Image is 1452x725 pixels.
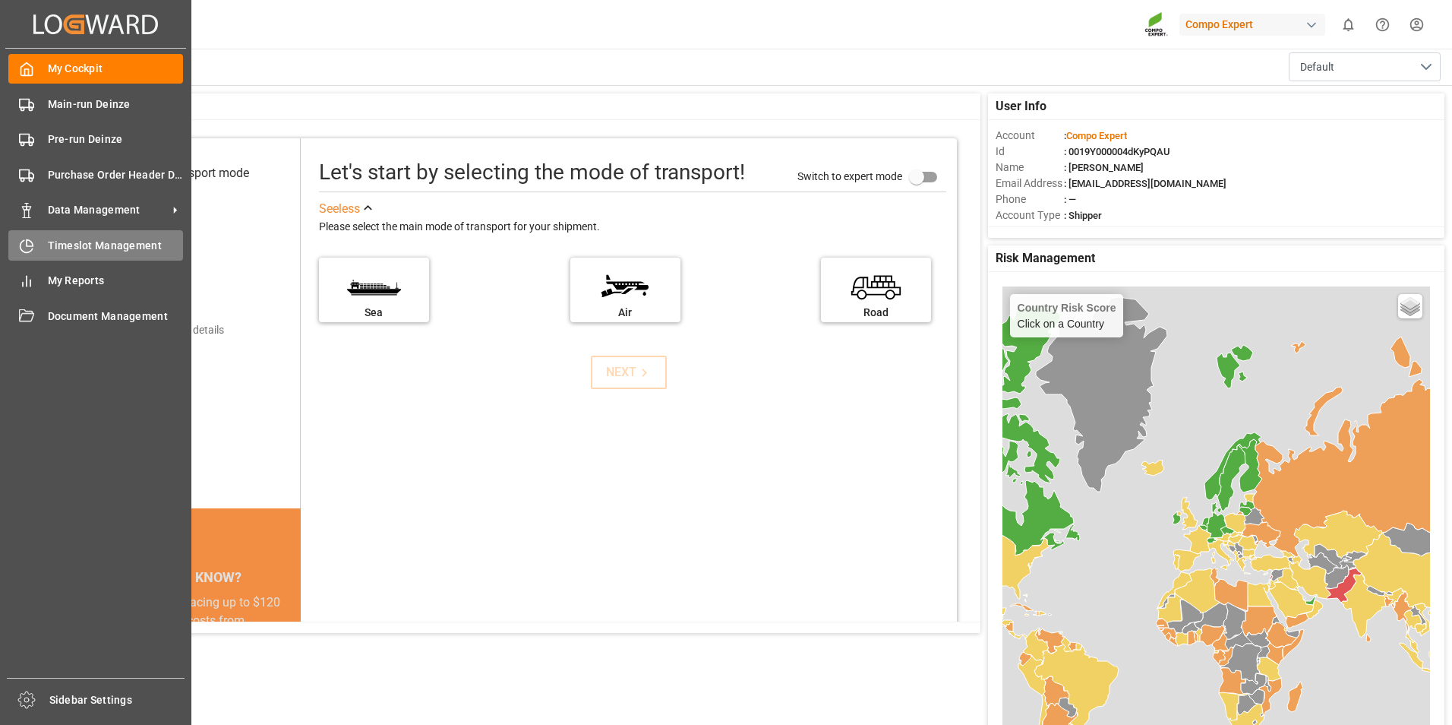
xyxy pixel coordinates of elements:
span: Name [996,160,1064,176]
span: Switch to expert mode [797,169,902,182]
a: Purchase Order Header Deinze [8,160,183,189]
a: Layers [1398,294,1422,318]
span: : [1064,130,1127,141]
button: NEXT [591,356,667,389]
a: Timeslot Management [8,230,183,260]
span: Id [996,144,1064,160]
span: Account Type [996,207,1064,223]
img: Screenshot%202023-09-29%20at%2010.02.21.png_1712312052.png [1144,11,1169,38]
a: My Cockpit [8,54,183,84]
div: Please select the main mode of transport for your shipment. [319,218,946,236]
a: Pre-run Deinze [8,125,183,154]
span: : 0019Y000004dKyPQAU [1064,146,1170,157]
span: Default [1300,59,1334,75]
h4: Country Risk Score [1018,302,1116,314]
a: Main-run Deinze [8,89,183,119]
span: Data Management [48,202,168,218]
span: Account [996,128,1064,144]
span: : [EMAIL_ADDRESS][DOMAIN_NAME] [1064,178,1226,189]
span: Main-run Deinze [48,97,184,112]
span: Email Address [996,176,1064,192]
span: Sidebar Settings [49,692,185,708]
span: Document Management [48,309,184,325]
span: Risk Management [996,249,1095,268]
span: User Info [996,97,1046,116]
span: : — [1064,194,1076,205]
button: next slide / item [279,594,301,703]
div: Let's start by selecting the mode of transport! [319,157,745,188]
div: Sea [327,305,421,321]
button: Help Center [1365,8,1400,42]
span: Purchase Order Header Deinze [48,167,184,183]
div: See less [319,200,360,218]
span: Pre-run Deinze [48,131,184,147]
button: Compo Expert [1179,10,1331,39]
div: NEXT [606,363,652,381]
span: Phone [996,192,1064,207]
button: open menu [1289,52,1441,81]
span: My Cockpit [48,61,184,77]
div: Road [829,305,923,321]
span: Timeslot Management [48,238,184,254]
div: Add shipping details [129,322,224,338]
div: Click on a Country [1018,302,1116,330]
div: Compo Expert [1179,14,1325,36]
div: Air [578,305,673,321]
span: : Shipper [1064,210,1102,221]
span: Compo Expert [1066,130,1127,141]
span: : [PERSON_NAME] [1064,162,1144,173]
span: My Reports [48,273,184,289]
button: show 0 new notifications [1331,8,1365,42]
